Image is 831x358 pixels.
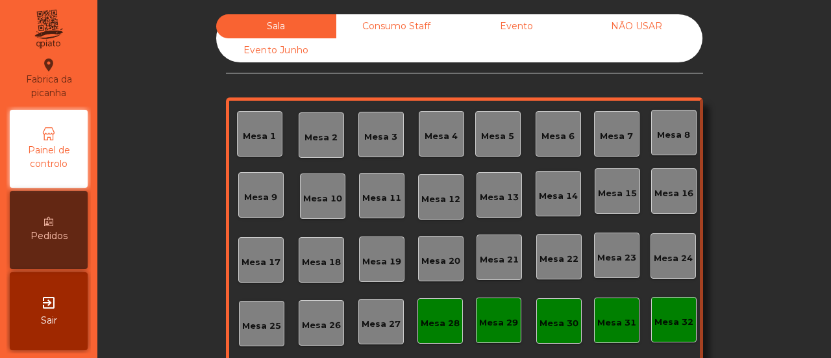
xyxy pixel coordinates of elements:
[598,187,637,200] div: Mesa 15
[456,14,577,38] div: Evento
[302,256,341,269] div: Mesa 18
[244,191,277,204] div: Mesa 9
[654,316,693,329] div: Mesa 32
[13,144,84,171] span: Painel de controlo
[41,314,57,327] span: Sair
[425,130,458,143] div: Mesa 4
[540,253,578,266] div: Mesa 22
[480,253,519,266] div: Mesa 21
[32,6,64,52] img: qpiato
[242,256,280,269] div: Mesa 17
[539,190,578,203] div: Mesa 14
[480,191,519,204] div: Mesa 13
[216,14,336,38] div: Sala
[362,192,401,205] div: Mesa 11
[600,130,633,143] div: Mesa 7
[657,129,690,142] div: Mesa 8
[421,193,460,206] div: Mesa 12
[421,317,460,330] div: Mesa 28
[654,187,693,200] div: Mesa 16
[577,14,697,38] div: NÃO USAR
[242,320,281,333] div: Mesa 25
[479,316,518,329] div: Mesa 29
[654,252,693,265] div: Mesa 24
[41,295,56,311] i: exit_to_app
[304,131,338,144] div: Mesa 2
[216,38,336,62] div: Evento Junho
[336,14,456,38] div: Consumo Staff
[540,317,578,330] div: Mesa 30
[362,318,401,331] div: Mesa 27
[10,57,87,100] div: Fabrica da picanha
[362,255,401,268] div: Mesa 19
[597,316,636,329] div: Mesa 31
[481,130,514,143] div: Mesa 5
[243,130,276,143] div: Mesa 1
[421,255,460,268] div: Mesa 20
[31,229,68,243] span: Pedidos
[302,319,341,332] div: Mesa 26
[597,251,636,264] div: Mesa 23
[541,130,575,143] div: Mesa 6
[364,131,397,144] div: Mesa 3
[303,192,342,205] div: Mesa 10
[41,57,56,73] i: location_on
